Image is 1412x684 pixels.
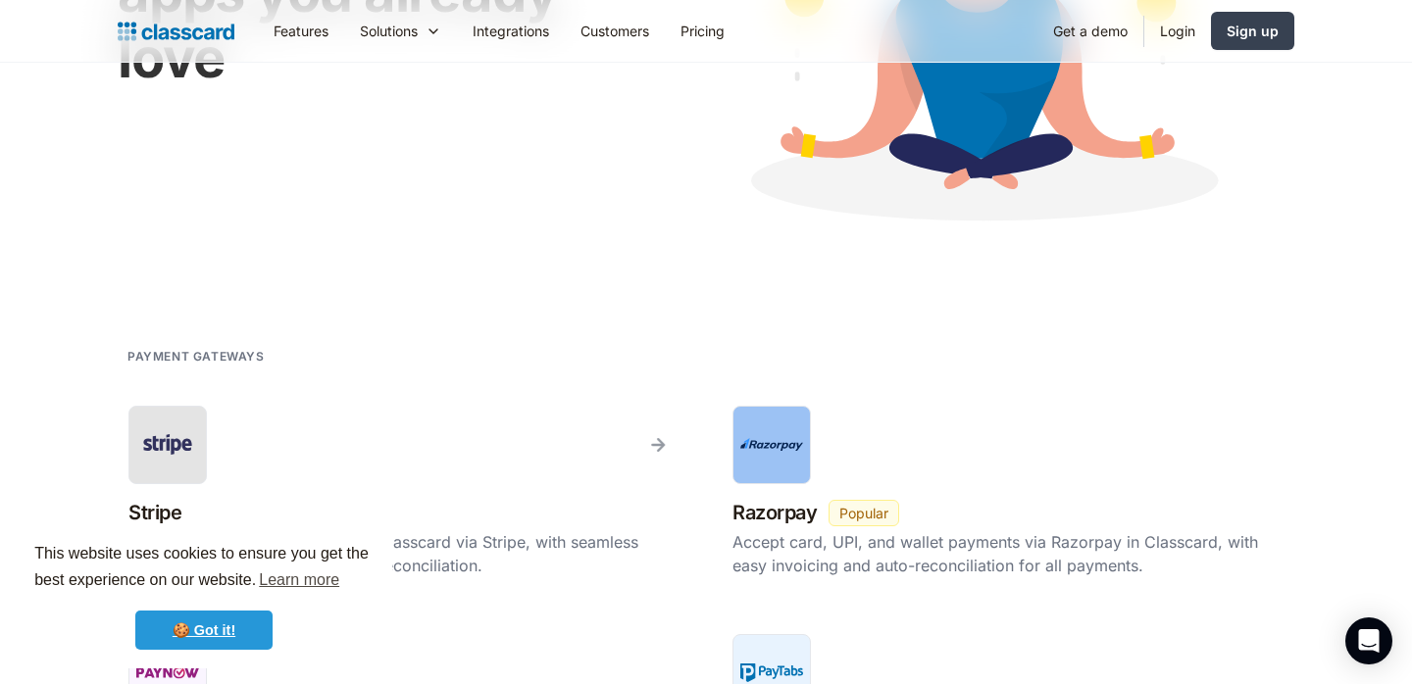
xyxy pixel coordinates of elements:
[740,663,803,682] img: PayTabs
[722,395,1294,592] a: RazorpayRazorpayPopularAccept card, UPI, and wallet payments via Razorpay in Classcard, with easy...
[665,9,740,53] a: Pricing
[360,21,418,41] div: Solutions
[732,530,1284,577] div: Accept card, UPI, and wallet payments via Razorpay in Classcard, with easy invoicing and auto-rec...
[256,565,342,595] a: learn more about cookies
[34,542,374,595] span: This website uses cookies to ensure you get the best experience on our website.
[1037,9,1143,53] a: Get a demo
[128,496,181,530] h3: Stripe
[127,347,265,366] h2: Payment gateways
[118,18,234,45] a: home
[839,503,888,523] div: Popular
[135,611,273,650] a: dismiss cookie message
[1227,21,1279,41] div: Sign up
[16,523,392,668] div: cookieconsent
[344,9,457,53] div: Solutions
[565,9,665,53] a: Customers
[1211,12,1294,50] a: Sign up
[732,496,817,530] h3: Razorpay
[1345,617,1392,664] div: Open Intercom Messenger
[136,429,199,459] img: Stripe
[258,9,344,53] a: Features
[740,438,803,452] img: Razorpay
[118,395,690,592] a: StripeStripeAccept card payments directly in Classcard via Stripe, with seamless invoicing and au...
[128,530,680,577] div: Accept card payments directly in Classcard via Stripe, with seamless invoicing and automatic paym...
[1144,9,1211,53] a: Login
[457,9,565,53] a: Integrations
